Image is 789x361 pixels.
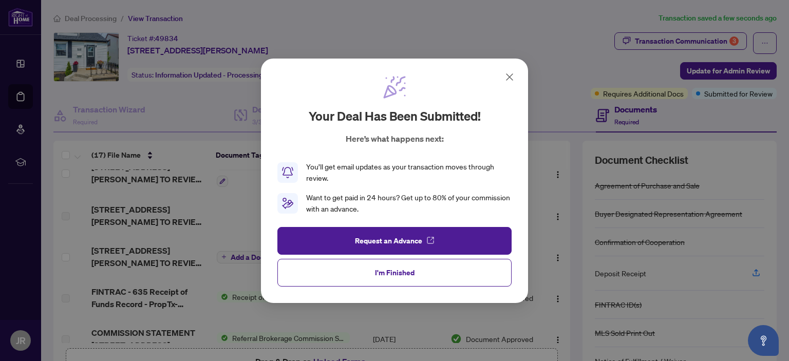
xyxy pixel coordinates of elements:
[375,264,415,280] span: I'm Finished
[306,161,512,184] div: You’ll get email updates as your transaction moves through review.
[277,226,512,254] button: Request an Advance
[309,108,481,124] h2: Your deal has been submitted!
[346,132,444,145] p: Here’s what happens next:
[748,325,779,356] button: Open asap
[355,232,422,249] span: Request an Advance
[306,192,512,215] div: Want to get paid in 24 hours? Get up to 80% of your commission with an advance.
[277,258,512,286] button: I'm Finished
